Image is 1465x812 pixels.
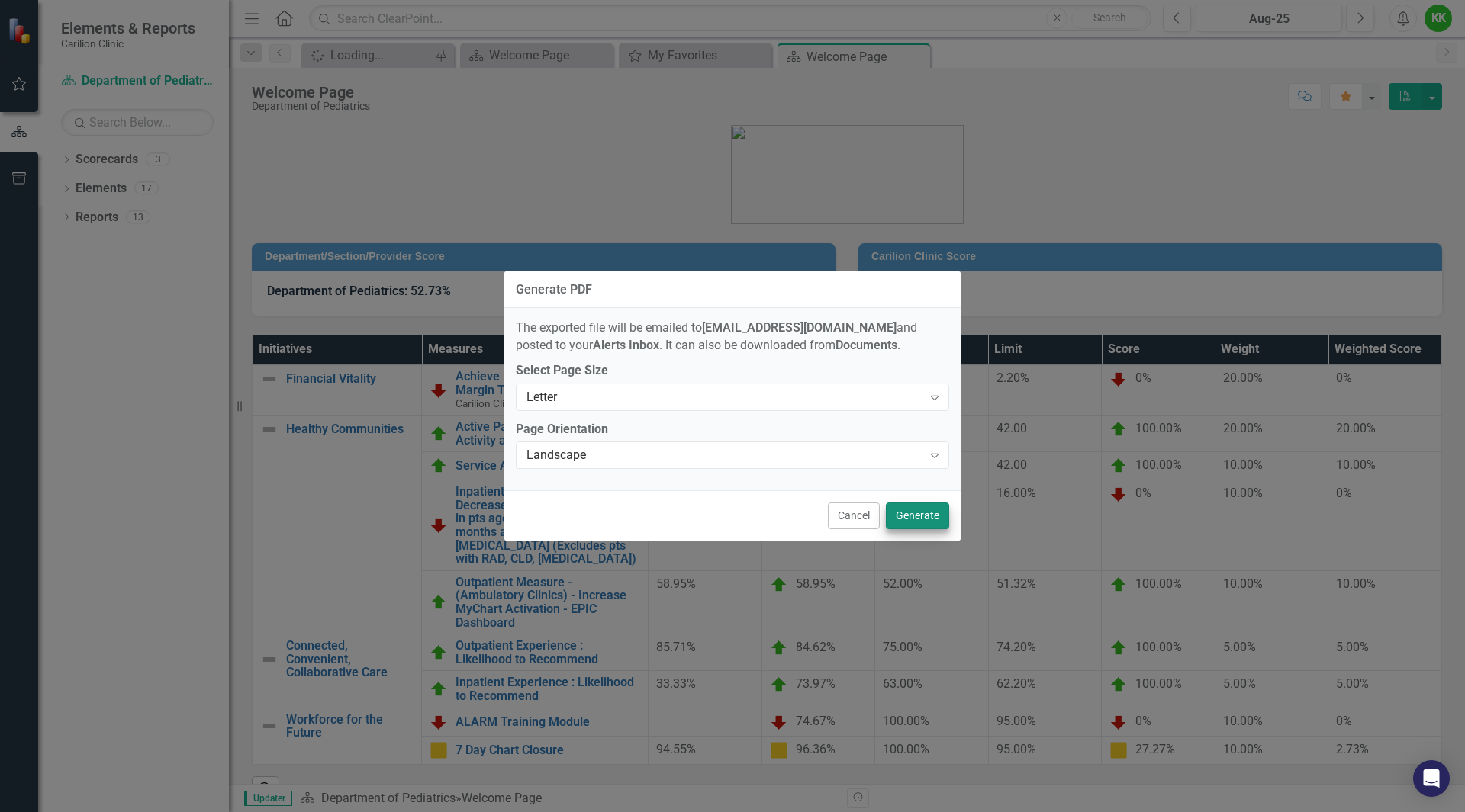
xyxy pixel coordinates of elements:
[516,421,949,438] label: Page Orientation
[526,388,922,406] div: Letter
[886,502,949,529] button: Generate
[1413,760,1450,797] div: Open Intercom Messenger
[516,362,949,380] label: Select Page Size
[828,502,880,529] button: Cancel
[526,447,922,464] div: Landscape
[516,283,592,297] div: Generate PDF
[836,338,897,352] strong: Documents
[516,320,917,352] span: The exported file will be emailed to and posted to your . It can also be downloaded from .
[593,338,659,352] strong: Alerts Inbox
[702,320,897,335] strong: [EMAIL_ADDRESS][DOMAIN_NAME]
